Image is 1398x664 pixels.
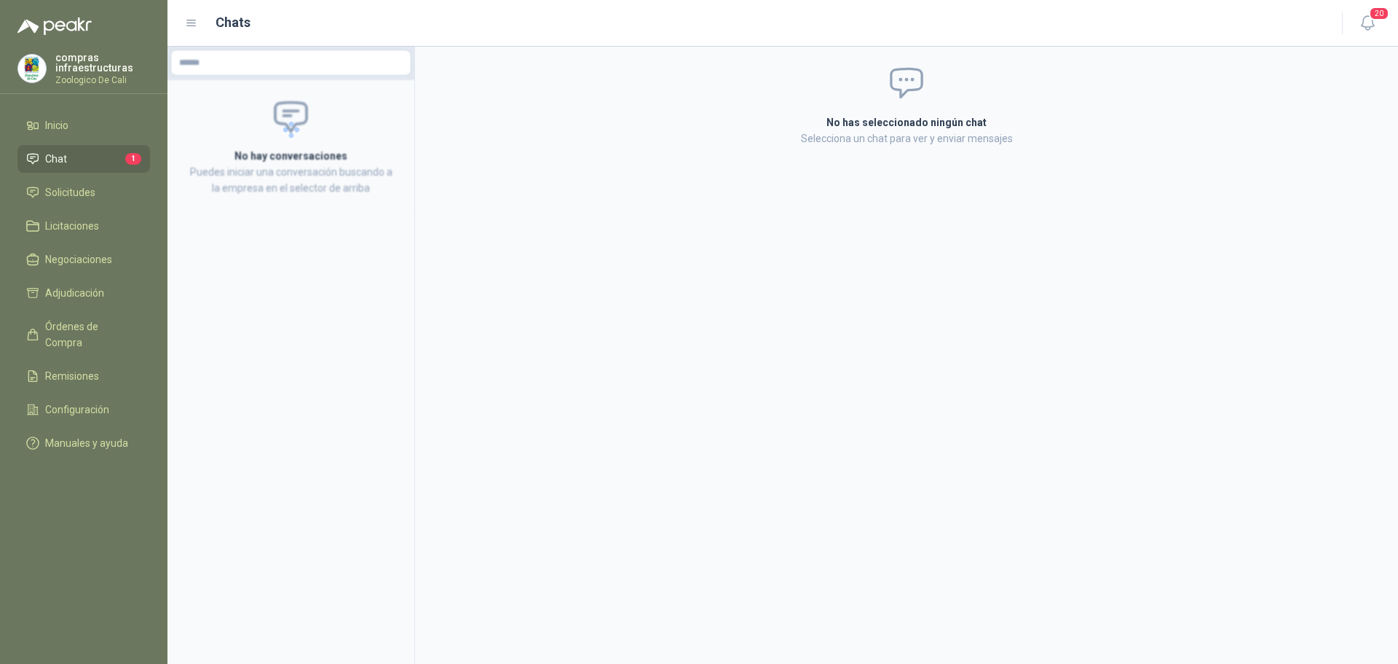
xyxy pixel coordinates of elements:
span: Licitaciones [45,218,99,234]
p: Zoologico De Cali [55,76,150,85]
span: Remisiones [45,368,99,384]
a: Negociaciones [17,246,150,273]
span: 1 [125,153,141,165]
a: Solicitudes [17,179,150,206]
a: Manuales y ayuda [17,429,150,457]
a: Licitaciones [17,212,150,240]
span: Manuales y ayuda [45,435,128,451]
a: Órdenes de Compra [17,313,150,356]
a: Inicio [17,112,150,139]
button: 20 [1354,10,1381,36]
a: Configuración [17,396,150,423]
span: Solicitudes [45,184,95,200]
img: Logo peakr [17,17,92,35]
span: 20 [1369,7,1389,20]
span: Órdenes de Compra [45,319,136,351]
h1: Chats [216,12,250,33]
span: Inicio [45,117,68,133]
a: Remisiones [17,362,150,390]
span: Negociaciones [45,251,112,267]
p: compras infraestructuras [55,52,150,73]
img: Company Logo [18,55,46,82]
span: Adjudicación [45,285,104,301]
h2: No has seleccionado ningún chat [652,114,1161,130]
span: Chat [45,151,67,167]
p: Selecciona un chat para ver y enviar mensajes [652,130,1161,147]
a: Adjudicación [17,279,150,307]
span: Configuración [45,402,109,418]
a: Chat1 [17,145,150,173]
